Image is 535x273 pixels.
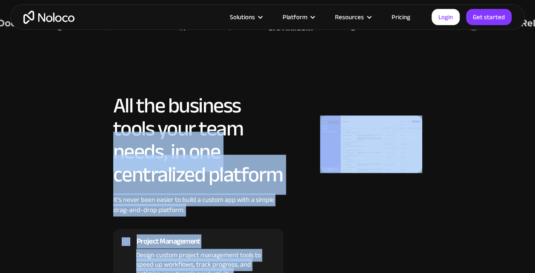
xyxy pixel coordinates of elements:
[432,9,460,25] a: Login
[219,11,272,23] div: Solutions
[283,11,307,23] div: Platform
[272,11,324,23] div: Platform
[324,11,381,23] div: Resources
[113,195,283,228] div: It’s never been easier to build a custom app with a simple drag-and-drop platform.
[466,9,512,25] a: Get started
[23,11,74,24] a: home
[335,11,364,23] div: Resources
[230,11,255,23] div: Solutions
[113,94,283,186] h2: All the business tools your team needs, in one centralized platform
[137,235,200,248] div: Project Management
[381,11,421,23] a: Pricing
